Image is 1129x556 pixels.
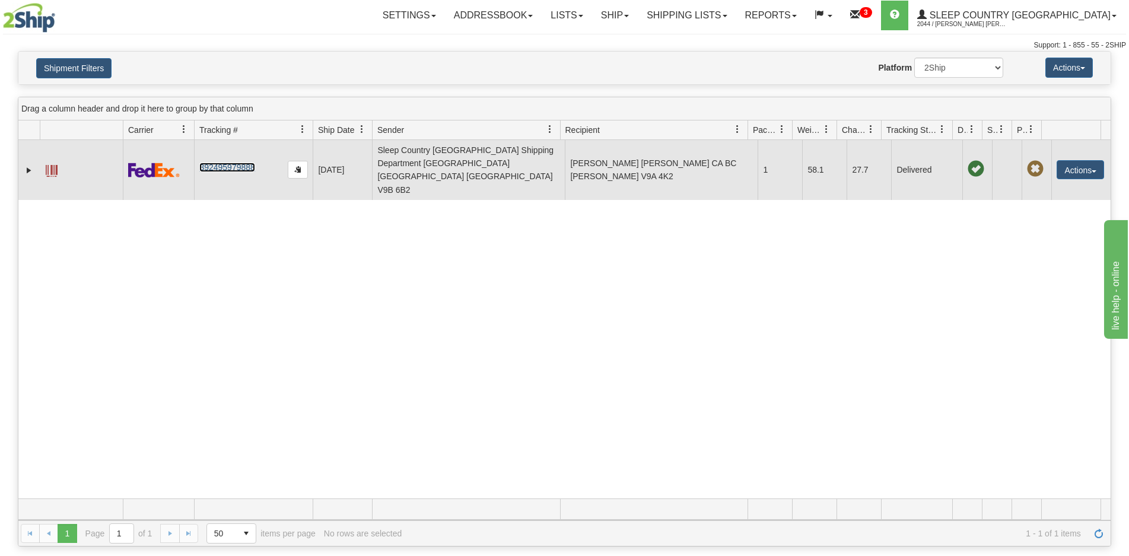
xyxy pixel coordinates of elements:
[861,119,881,139] a: Charge filter column settings
[237,524,256,543] span: select
[968,161,984,177] span: On time
[802,140,847,200] td: 58.1
[891,140,962,200] td: Delivered
[313,140,372,200] td: [DATE]
[318,124,354,136] span: Ship Date
[372,140,565,200] td: Sleep Country [GEOGRAPHIC_DATA] Shipping Department [GEOGRAPHIC_DATA] [GEOGRAPHIC_DATA] [GEOGRAPH...
[927,10,1111,20] span: Sleep Country [GEOGRAPHIC_DATA]
[374,1,445,30] a: Settings
[727,119,748,139] a: Recipient filter column settings
[753,124,778,136] span: Packages
[1057,160,1104,179] button: Actions
[540,119,560,139] a: Sender filter column settings
[18,97,1111,120] div: grid grouping header
[288,161,308,179] button: Copy to clipboard
[1017,124,1027,136] span: Pickup Status
[1102,217,1128,338] iframe: chat widget
[816,119,837,139] a: Weight filter column settings
[128,163,180,177] img: 2 - FedEx Express®
[58,524,77,543] span: Page 1
[3,40,1126,50] div: Support: 1 - 855 - 55 - 2SHIP
[352,119,372,139] a: Ship Date filter column settings
[46,160,58,179] a: Label
[199,163,255,172] a: 392495979888
[36,58,112,78] button: Shipment Filters
[638,1,736,30] a: Shipping lists
[3,3,55,33] img: logo2044.jpg
[958,124,968,136] span: Delivery Status
[110,524,133,543] input: Page 1
[987,124,997,136] span: Shipment Issues
[292,119,313,139] a: Tracking # filter column settings
[758,140,802,200] td: 1
[991,119,1012,139] a: Shipment Issues filter column settings
[128,124,154,136] span: Carrier
[565,140,758,200] td: [PERSON_NAME] [PERSON_NAME] CA BC [PERSON_NAME] V9A 4K2
[206,523,316,544] span: items per page
[847,140,891,200] td: 27.7
[1045,58,1093,78] button: Actions
[23,164,35,176] a: Expand
[9,7,110,21] div: live help - online
[542,1,591,30] a: Lists
[214,528,230,539] span: 50
[199,124,238,136] span: Tracking #
[324,529,402,538] div: No rows are selected
[445,1,542,30] a: Addressbook
[1027,161,1044,177] span: Pickup Not Assigned
[842,124,867,136] span: Charge
[886,124,938,136] span: Tracking Status
[565,124,600,136] span: Recipient
[410,529,1081,538] span: 1 - 1 of 1 items
[736,1,806,30] a: Reports
[592,1,638,30] a: Ship
[85,523,152,544] span: Page of 1
[377,124,404,136] span: Sender
[962,119,982,139] a: Delivery Status filter column settings
[206,523,256,544] span: Page sizes drop down
[860,7,872,18] sup: 3
[797,124,822,136] span: Weight
[1089,524,1108,543] a: Refresh
[1021,119,1041,139] a: Pickup Status filter column settings
[932,119,952,139] a: Tracking Status filter column settings
[841,1,881,30] a: 3
[174,119,194,139] a: Carrier filter column settings
[878,62,912,74] label: Platform
[772,119,792,139] a: Packages filter column settings
[917,18,1006,30] span: 2044 / [PERSON_NAME] [PERSON_NAME]
[908,1,1125,30] a: Sleep Country [GEOGRAPHIC_DATA] 2044 / [PERSON_NAME] [PERSON_NAME]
